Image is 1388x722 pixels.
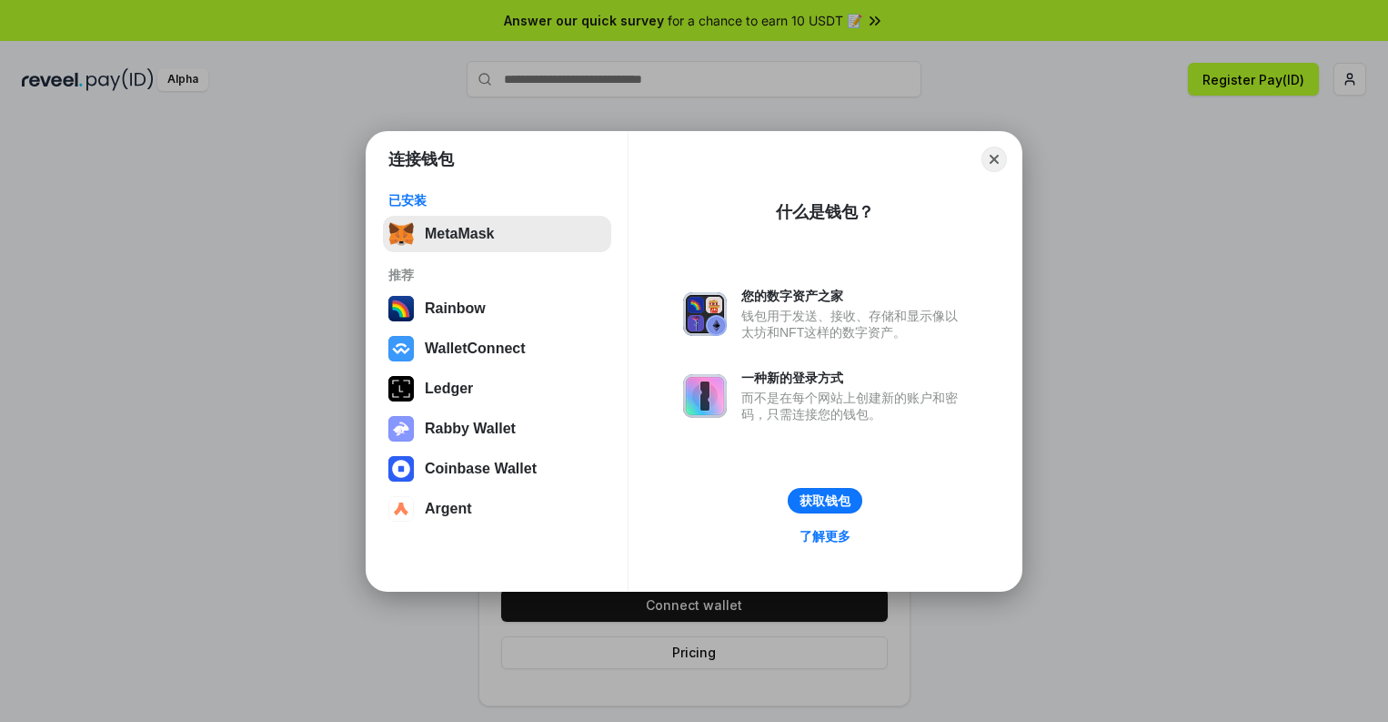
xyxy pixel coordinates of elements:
img: svg+xml,%3Csvg%20xmlns%3D%22http%3A%2F%2Fwww.w3.org%2F2000%2Fsvg%22%20width%3D%2228%22%20height%3... [388,376,414,402]
button: Rabby Wallet [383,411,611,447]
div: MetaMask [425,226,494,242]
div: 获取钱包 [800,493,850,509]
div: Rainbow [425,300,486,317]
button: MetaMask [383,216,611,252]
img: svg+xml,%3Csvg%20fill%3D%22none%22%20height%3D%2233%22%20viewBox%3D%220%200%2035%2033%22%20width%... [388,221,414,247]
button: Rainbow [383,290,611,327]
div: 推荐 [388,267,606,283]
div: WalletConnect [425,341,526,357]
button: WalletConnect [383,330,611,367]
img: svg+xml,%3Csvg%20xmlns%3D%22http%3A%2F%2Fwww.w3.org%2F2000%2Fsvg%22%20fill%3D%22none%22%20viewBox... [683,292,727,336]
button: Coinbase Wallet [383,451,611,487]
img: svg+xml,%3Csvg%20width%3D%2228%22%20height%3D%2228%22%20viewBox%3D%220%200%2028%2028%22%20fill%3D... [388,336,414,361]
button: Close [981,147,1007,172]
div: 而不是在每个网站上创建新的账户和密码，只需连接您的钱包。 [741,390,967,422]
button: Ledger [383,371,611,407]
button: 获取钱包 [788,488,862,514]
a: 了解更多 [789,524,861,548]
div: 您的数字资产之家 [741,288,967,304]
img: svg+xml,%3Csvg%20xmlns%3D%22http%3A%2F%2Fwww.w3.org%2F2000%2Fsvg%22%20fill%3D%22none%22%20viewBox... [388,416,414,442]
div: 已安装 [388,192,606,208]
div: Ledger [425,381,473,397]
div: Coinbase Wallet [425,461,537,477]
div: Argent [425,501,472,517]
h1: 连接钱包 [388,148,454,170]
div: 了解更多 [800,528,850,544]
img: svg+xml,%3Csvg%20width%3D%2228%22%20height%3D%2228%22%20viewBox%3D%220%200%2028%2028%22%20fill%3D... [388,496,414,522]
img: svg+xml,%3Csvg%20xmlns%3D%22http%3A%2F%2Fwww.w3.org%2F2000%2Fsvg%22%20fill%3D%22none%22%20viewBox... [683,374,727,418]
div: Rabby Wallet [425,421,516,437]
div: 一种新的登录方式 [741,370,967,386]
img: svg+xml,%3Csvg%20width%3D%22120%22%20height%3D%22120%22%20viewBox%3D%220%200%20120%20120%22%20fil... [388,296,414,321]
div: 什么是钱包？ [776,201,874,223]
div: 钱包用于发送、接收、存储和显示像以太坊和NFT这样的数字资产。 [741,308,967,341]
button: Argent [383,491,611,527]
img: svg+xml,%3Csvg%20width%3D%2228%22%20height%3D%2228%22%20viewBox%3D%220%200%2028%2028%22%20fill%3D... [388,456,414,482]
